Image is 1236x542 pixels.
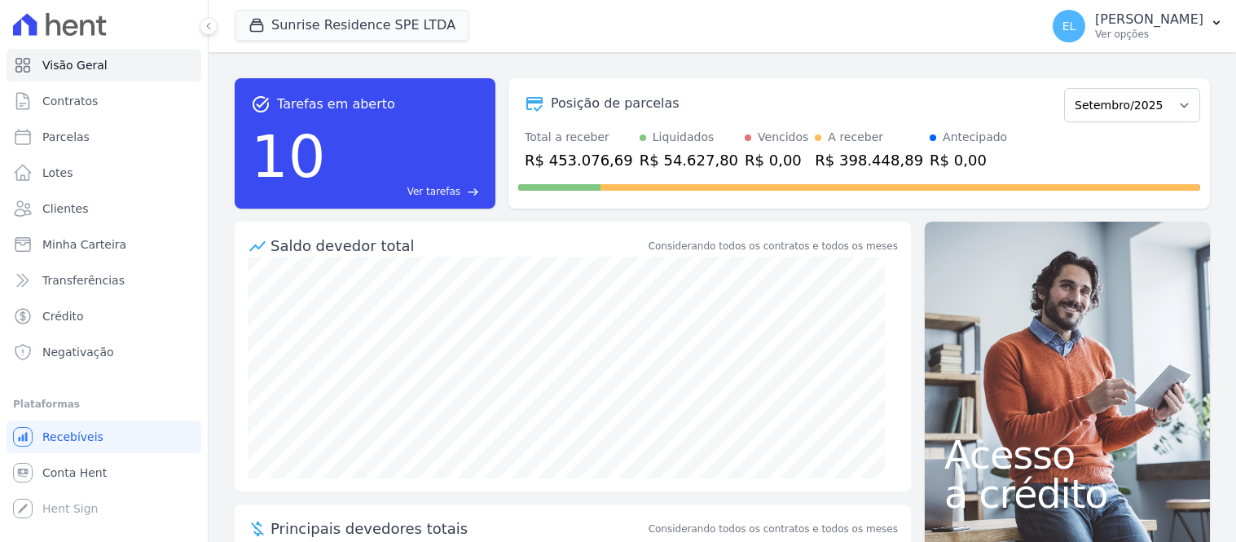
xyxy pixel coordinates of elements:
span: Negativação [42,344,114,360]
a: Conta Hent [7,456,201,489]
a: Parcelas [7,121,201,153]
a: Minha Carteira [7,228,201,261]
span: Principais devedores totais [271,518,645,540]
span: Parcelas [42,129,90,145]
div: A receber [828,129,883,146]
div: R$ 0,00 [745,149,808,171]
div: Vencidos [758,129,808,146]
div: Antecipado [943,129,1007,146]
span: Visão Geral [42,57,108,73]
span: Minha Carteira [42,236,126,253]
a: Lotes [7,156,201,189]
a: Transferências [7,264,201,297]
span: a crédito [944,474,1190,513]
span: Conta Hent [42,465,107,481]
span: EL [1062,20,1076,32]
span: Tarefas em aberto [277,95,395,114]
span: Crédito [42,308,84,324]
a: Clientes [7,192,201,225]
div: Plataformas [13,394,195,414]
span: Transferências [42,272,125,289]
div: Total a receber [525,129,633,146]
span: Clientes [42,200,88,217]
p: Ver opções [1095,28,1203,41]
a: Contratos [7,85,201,117]
span: Ver tarefas [407,184,460,199]
div: Considerando todos os contratos e todos os meses [649,239,898,253]
a: Visão Geral [7,49,201,82]
span: task_alt [251,95,271,114]
span: Contratos [42,93,98,109]
span: east [467,186,479,198]
a: Recebíveis [7,421,201,453]
span: Lotes [42,165,73,181]
div: Liquidados [653,129,715,146]
div: R$ 453.076,69 [525,149,633,171]
span: Acesso [944,435,1190,474]
span: Recebíveis [42,429,103,445]
a: Negativação [7,336,201,368]
div: R$ 0,00 [930,149,1007,171]
div: Saldo devedor total [271,235,645,257]
button: Sunrise Residence SPE LTDA [235,10,469,41]
div: R$ 54.627,80 [640,149,738,171]
a: Crédito [7,300,201,333]
p: [PERSON_NAME] [1095,11,1203,28]
div: Posição de parcelas [551,94,680,113]
div: R$ 398.448,89 [815,149,923,171]
a: Ver tarefas east [332,184,479,199]
span: Considerando todos os contratos e todos os meses [649,522,898,536]
button: EL [PERSON_NAME] Ver opções [1040,3,1236,49]
div: 10 [251,114,326,199]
